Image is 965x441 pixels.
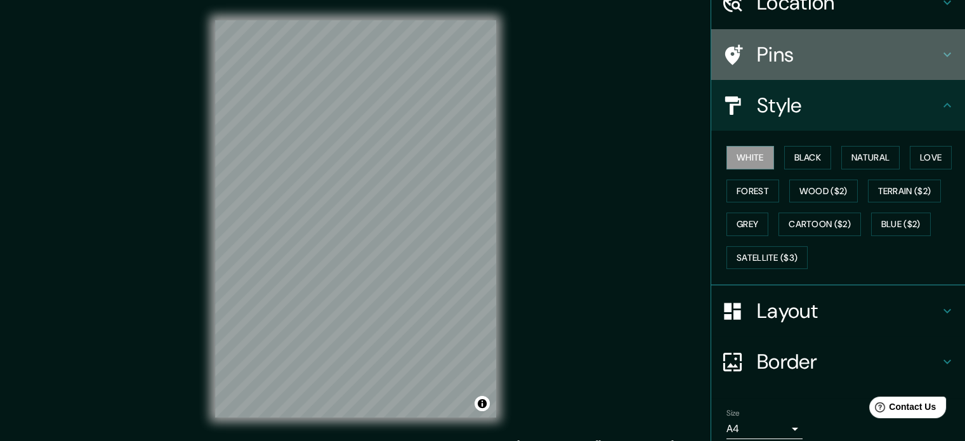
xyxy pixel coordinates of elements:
[711,29,965,80] div: Pins
[778,213,861,236] button: Cartoon ($2)
[841,146,900,169] button: Natural
[726,419,803,439] div: A4
[757,42,940,67] h4: Pins
[726,146,774,169] button: White
[711,80,965,131] div: Style
[726,246,808,270] button: Satellite ($3)
[726,213,768,236] button: Grey
[910,146,952,169] button: Love
[871,213,931,236] button: Blue ($2)
[711,286,965,336] div: Layout
[475,396,490,411] button: Toggle attribution
[784,146,832,169] button: Black
[757,93,940,118] h4: Style
[711,336,965,387] div: Border
[868,180,942,203] button: Terrain ($2)
[726,408,740,419] label: Size
[215,20,496,418] canvas: Map
[757,349,940,374] h4: Border
[726,180,779,203] button: Forest
[789,180,858,203] button: Wood ($2)
[757,298,940,324] h4: Layout
[852,392,951,427] iframe: Help widget launcher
